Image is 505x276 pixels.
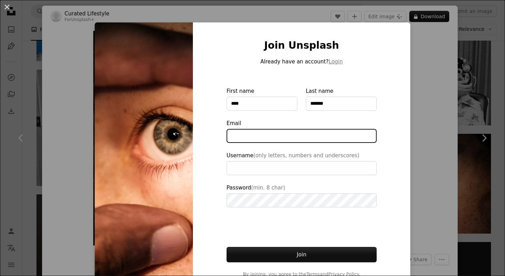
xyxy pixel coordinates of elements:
input: First name [227,97,297,111]
label: Email [227,119,377,143]
input: Last name [306,97,377,111]
span: (min. 8 char) [251,185,285,191]
p: Already have an account? [227,57,377,66]
button: Login [329,57,343,66]
label: Password [227,184,377,207]
label: First name [227,87,297,111]
input: Password(min. 8 char) [227,193,377,207]
label: Username [227,151,377,175]
input: Username(only letters, numbers and underscores) [227,161,377,175]
span: (only letters, numbers and underscores) [253,152,359,159]
h1: Join Unsplash [227,39,377,52]
label: Last name [306,87,377,111]
button: Join [227,247,377,262]
input: Email [227,129,377,143]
